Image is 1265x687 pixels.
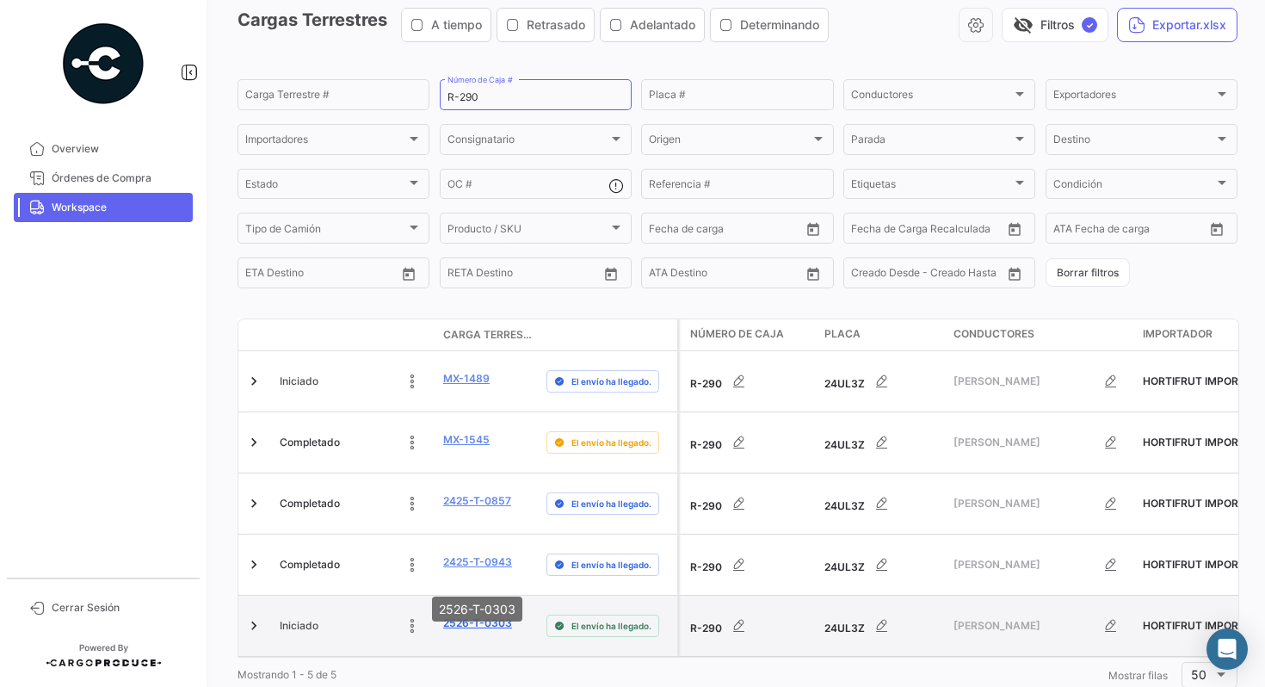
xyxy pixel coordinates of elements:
span: El envío ha llegado. [571,497,651,511]
input: Creado Hasta [930,269,1003,282]
input: ATA Hasta [713,269,786,282]
span: Producto / SKU [447,225,608,237]
div: 24UL3Z [824,364,940,399]
span: Importadores [245,136,406,148]
span: Importador [1143,326,1213,342]
input: ATA Hasta [1118,225,1190,237]
span: Retrasado [527,16,585,34]
span: Completado [280,557,340,572]
span: Completado [280,435,340,450]
button: Open calendar [800,261,826,287]
span: Completado [280,496,340,511]
span: Conductores [851,91,1012,103]
a: 2425-T-0943 [443,554,512,570]
span: El envío ha llegado. [571,374,651,388]
button: Open calendar [396,261,422,287]
input: Hasta [288,269,361,282]
datatable-header-cell: Delay Status [540,328,677,342]
span: [PERSON_NAME] [953,435,1094,450]
span: Placa [824,326,861,342]
span: Workspace [52,200,186,215]
span: Parada [851,136,1012,148]
button: A tiempo [402,9,491,41]
a: Expand/Collapse Row [245,434,262,451]
span: A tiempo [431,16,482,34]
datatable-header-cell: Placa [818,319,947,350]
span: Carga Terrestre # [443,327,533,343]
span: Tipo de Camión [245,225,406,237]
datatable-header-cell: Carga Terrestre # [436,320,540,350]
a: MX-1489 [443,371,490,387]
span: [PERSON_NAME] [953,557,1094,572]
span: 50 [1191,667,1206,682]
button: Open calendar [1002,216,1027,242]
span: Overview [52,141,186,157]
div: R-290 [690,486,811,521]
span: Adelantado [630,16,695,34]
span: visibility_off [1013,15,1034,35]
input: Hasta [692,225,764,237]
input: Desde [649,225,680,237]
a: Expand/Collapse Row [245,556,262,573]
span: Iniciado [280,618,318,634]
span: El envío ha llegado. [571,619,651,633]
input: ATA Desde [649,269,701,282]
button: Adelantado [601,9,704,41]
span: Iniciado [280,374,318,389]
a: Expand/Collapse Row [245,373,262,390]
div: R-290 [690,364,811,399]
span: Mostrando 1 - 5 de 5 [238,668,336,681]
span: Conductores [953,326,1034,342]
span: Exportadores [1053,91,1214,103]
a: 2425-T-0857 [443,493,511,509]
div: R-290 [690,609,811,643]
datatable-header-cell: Estado [273,328,436,342]
span: Determinando [740,16,819,34]
button: Exportar.xlsx [1117,8,1237,42]
button: Open calendar [598,261,624,287]
span: Condición [1053,181,1214,193]
span: El envío ha llegado. [571,558,651,572]
input: Desde [851,225,882,237]
div: R-290 [690,425,811,460]
datatable-header-cell: Conductores [947,319,1136,350]
datatable-header-cell: Número de Caja [680,319,818,350]
div: 24UL3Z [824,609,940,643]
span: El envío ha llegado. [571,436,651,449]
input: Hasta [491,269,563,282]
span: Órdenes de Compra [52,170,186,186]
img: powered-by.png [60,21,146,107]
button: Retrasado [497,9,594,41]
input: Desde [245,269,276,282]
div: 2526-T-0303 [432,597,522,622]
button: Open calendar [1002,261,1027,287]
a: Órdenes de Compra [14,164,193,193]
div: R-290 [690,548,811,582]
button: Open calendar [1204,216,1230,242]
span: Estado [245,181,406,193]
span: [PERSON_NAME] [953,496,1094,511]
div: Abrir Intercom Messenger [1206,628,1248,670]
span: [PERSON_NAME] [953,618,1094,634]
h3: Cargas Terrestres [238,8,834,42]
button: Open calendar [800,216,826,242]
a: Expand/Collapse Row [245,495,262,512]
span: [PERSON_NAME] [953,374,1094,389]
span: Origen [649,136,810,148]
a: Overview [14,134,193,164]
input: Creado Desde [851,269,918,282]
span: Consignatario [447,136,608,148]
button: Determinando [711,9,828,41]
div: 24UL3Z [824,425,940,460]
a: MX-1545 [443,432,490,448]
div: 24UL3Z [824,486,940,521]
button: Borrar filtros [1046,258,1130,287]
input: Hasta [894,225,966,237]
a: Workspace [14,193,193,222]
input: Desde [447,269,478,282]
span: Etiquetas [851,181,1012,193]
span: Mostrar filas [1108,669,1168,682]
div: 24UL3Z [824,548,940,582]
span: ✓ [1082,17,1097,33]
button: visibility_offFiltros✓ [1002,8,1108,42]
